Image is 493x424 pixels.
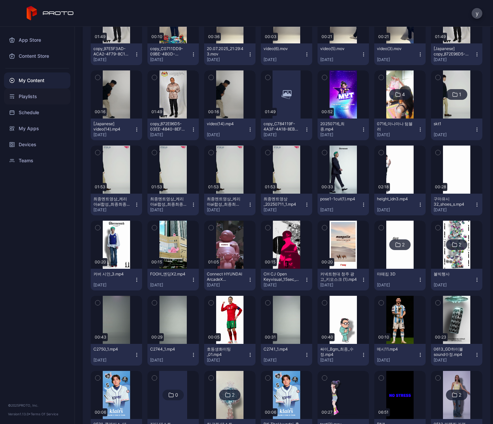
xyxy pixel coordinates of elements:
[150,271,187,277] div: FOOH_엔딩X2.mp4
[207,282,248,288] div: [DATE]
[150,46,187,57] div: copy_C0711DD9-09BE-4B0D-B010-FE67B70D0C45.mov
[232,392,234,398] div: 2
[318,194,369,215] button: pose1-1cut(1).mp4[DATE]
[150,358,191,363] div: [DATE]
[434,282,474,288] div: [DATE]
[431,194,482,215] button: 구마유시32_shoes_s.mp4[DATE]
[264,121,300,132] div: copy_C784119F-4A3F-4A18-8EB2-8F368E2EE850(1).mov
[150,57,191,62] div: [DATE]
[150,347,187,352] div: C2744_1.mp4
[377,358,418,363] div: [DATE]
[320,132,361,138] div: [DATE]
[377,282,418,288] div: [DATE]
[204,344,256,366] button: 호동생화이팅_01.mp4[DATE]
[207,46,243,57] div: 20.07.2025_21:29:43.mov
[320,57,361,62] div: [DATE]
[204,194,256,215] button: 최종멘트영상_케리아ai합성_최종최종.mp4[DATE]
[261,43,312,65] button: video(6).mov[DATE]
[261,344,312,366] button: C2741_1.mp4[DATE]
[150,196,187,207] div: 최종멘트영상_케리아ai합성_최종최종_8pm.mp4
[8,403,66,408] div: © 2025 PROTO, Inc.
[374,194,426,215] button: height_idn3.mp4[DATE]
[431,269,482,290] button: 볼빅행사[DATE]
[431,119,482,140] button: skt1[DATE]
[147,344,199,366] button: C2744_1.mp4[DATE]
[93,347,130,352] div: C2750_1.mp4
[264,207,304,213] div: [DATE]
[150,282,191,288] div: [DATE]
[93,271,130,277] div: 커버 시안_3.mp4
[4,104,70,121] a: Schedule
[4,137,70,153] a: Devices
[261,119,312,140] button: copy_C784119F-4A3F-4A18-8EB2-8F368E2EE850(1).mov[DATE]
[320,347,357,357] div: 싸이_Bgm_최종_수정.mp4
[204,269,256,290] button: Connect HYUNDAI ArcadeX Vertical.mp4[DATE]
[261,269,312,290] button: CH CJ Open Keyvisual_15sec_V.mp4[DATE]
[204,119,256,140] button: video(14).mp4[DATE]
[93,121,130,132] div: [Japanese] video(14).mp4
[377,196,414,202] div: height_idn3.mp4
[434,347,470,357] div: 0613_GD하이볼 sound수정.mp4
[472,8,482,19] button: y
[402,242,405,248] div: 2
[264,347,300,352] div: C2741_1.mp4
[264,358,304,363] div: [DATE]
[93,207,134,213] div: [DATE]
[4,88,70,104] a: Playlists
[207,196,243,207] div: 최종멘트영상_케리아ai합성_최종최종.mp4
[4,72,70,88] a: My Content
[4,153,70,169] div: Teams
[4,48,70,64] a: Content Store
[377,121,414,132] div: 0716_마나마나 텀블러
[434,132,474,138] div: [DATE]
[150,132,191,138] div: [DATE]
[91,119,142,140] button: [Japanese] video(14).mp4[DATE]
[150,121,187,132] div: copy_872E96D5-03EE-4840-8EF7-32A086552296.mov
[320,282,361,288] div: [DATE]
[207,132,248,138] div: [DATE]
[434,121,470,127] div: skt1
[91,269,142,290] button: 커버 시안_3.mp4[DATE]
[320,358,361,363] div: [DATE]
[93,57,134,62] div: [DATE]
[320,207,361,213] div: [DATE]
[431,43,482,65] button: [Japanese] copy_872E96D5-03EE-4840-8EF7-32A086552296.mov[DATE]
[318,43,369,65] button: video(5).mov[DATE]
[93,358,134,363] div: [DATE]
[459,392,461,398] div: 2
[175,392,178,398] div: 0
[434,271,470,277] div: 볼빅행사
[318,344,369,366] button: 싸이_Bgm_최종_수정.mp4[DATE]
[4,121,70,137] a: My Apps
[93,132,134,138] div: [DATE]
[207,207,248,213] div: [DATE]
[264,57,304,62] div: [DATE]
[434,196,470,207] div: 구마유시32_shoes_s.mp4
[377,207,418,213] div: [DATE]
[207,57,248,62] div: [DATE]
[377,46,414,51] div: video(3).mov
[434,57,474,62] div: [DATE]
[8,412,31,416] span: Version 1.13.0 •
[434,358,474,363] div: [DATE]
[93,46,130,57] div: copy_97E5F3AD-ACA2-4F79-8C1B-01B0050E41D9.mov
[377,57,418,62] div: [DATE]
[147,43,199,65] button: copy_C0711DD9-09BE-4B0D-B010-FE67B70D0C45.mov[DATE]
[374,119,426,140] button: 0716_마나마나 텀블러[DATE]
[4,32,70,48] a: App Store
[374,269,426,290] button: 마떼킴 3D[DATE]
[264,282,304,288] div: [DATE]
[377,132,418,138] div: [DATE]
[93,282,134,288] div: [DATE]
[150,207,191,213] div: [DATE]
[204,43,256,65] button: 20.07.2025_21:29:43.mov[DATE]
[207,271,243,282] div: Connect HYUNDAI ArcadeX Vertical.mp4
[434,207,474,213] div: [DATE]
[91,43,142,65] button: copy_97E5F3AD-ACA2-4F79-8C1B-01B0050E41D9.mov[DATE]
[320,196,357,202] div: pose1-1cut(1).mp4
